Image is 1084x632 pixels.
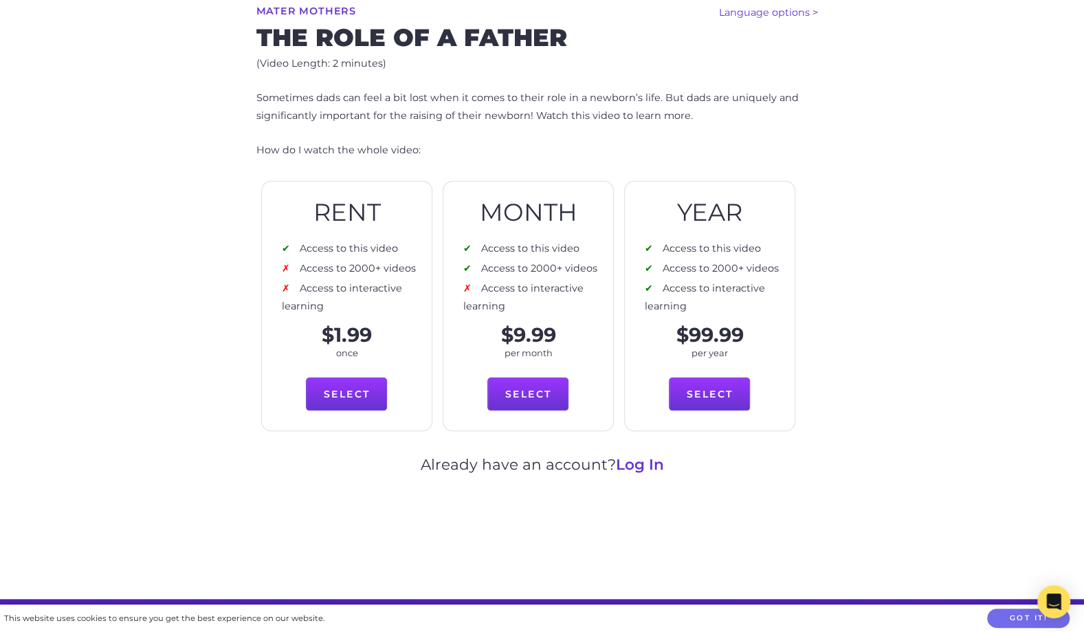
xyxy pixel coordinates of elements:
p: Sometimes dads can feel a bit lost when it comes to their role in a newborn’s life. But dads are ... [256,89,828,125]
a: Select [669,378,750,411]
h2: Month [443,201,614,224]
li: Access to 2000+ videos [282,260,425,278]
p: (Video Length: 2 minutes) [256,55,828,73]
p: per month [443,345,614,361]
p: $99.99 [625,325,795,345]
p: Already have an account? [256,451,828,478]
a: Log In [616,455,664,473]
a: Mater Mothers [256,6,356,16]
div: Open Intercom Messenger [1037,585,1070,618]
li: Access to this video [463,240,606,258]
li: Access to interactive learning [645,280,788,316]
p: per year [625,345,795,361]
li: Access to this video [282,240,425,258]
p: How do I watch the whole video: [256,142,828,160]
li: Access to interactive learning [282,280,425,316]
button: Got it! [987,609,1070,629]
a: Select [487,378,568,411]
li: Access to this video [645,240,788,258]
h2: Rent [262,201,432,224]
a: Select [306,378,387,411]
p: $1.99 [262,325,432,345]
p: $9.99 [443,325,614,345]
div: This website uses cookies to ensure you get the best experience on our website. [4,611,324,626]
h2: Year [625,201,795,224]
li: Access to 2000+ videos [645,260,788,278]
h2: The role of a father [256,27,828,49]
li: Access to 2000+ videos [463,260,606,278]
p: once [262,345,432,361]
li: Access to interactive learning [463,280,606,316]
